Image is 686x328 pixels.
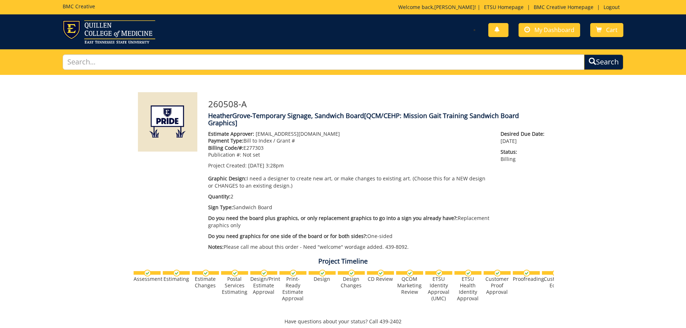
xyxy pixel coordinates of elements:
div: ETSU Health Identity Approval [454,276,481,302]
img: checkmark [465,270,472,277]
div: Assessment [134,276,161,282]
p: Welcome back, ! | | | [398,4,623,11]
p: Bill to Index / Grant # [208,137,490,144]
span: Quantity: [208,193,230,200]
p: One-sided [208,233,490,240]
a: My Dashboard [519,23,580,37]
p: [EMAIL_ADDRESS][DOMAIN_NAME] [208,130,490,138]
p: [DATE] [501,130,548,145]
button: Search [584,54,623,70]
h4: Project Timeline [133,258,554,265]
h4: HeatherGrove-Temporary Signage, Sandwich Board [208,112,548,127]
img: checkmark [261,270,268,277]
img: ETSU logo [63,20,155,44]
img: checkmark [202,270,209,277]
span: Cart [606,26,618,34]
span: [QCM/CEHP: Mission Gait Training Sandwich Board Graphics] [208,111,519,127]
img: checkmark [290,270,297,277]
a: Cart [590,23,623,37]
img: checkmark [232,270,238,277]
p: E277303 [208,144,490,152]
div: Design/Print Estimate Approval [250,276,277,295]
p: Billing [501,148,548,163]
span: Status: [501,148,548,156]
div: Design [309,276,336,282]
span: [DATE] 3:28pm [248,162,284,169]
span: Do you need the board plus graphics, or only replacement graphics to go into a sign you already h... [208,215,458,221]
img: checkmark [377,270,384,277]
span: My Dashboard [534,26,574,34]
span: Estimate Approver: [208,130,254,137]
a: BMC Creative Homepage [530,4,597,10]
span: Billing Code/#: [208,144,243,151]
p: I need a designer to create new art, or make changes to existing art. (Choose this for a NEW desi... [208,175,490,189]
span: Desired Due Date: [501,130,548,138]
img: checkmark [523,270,530,277]
div: Design Changes [338,276,365,289]
p: Have questions about your status? Call 439-2402 [133,318,554,325]
p: Please call me about this order - Need "welcome" wordage added. 439-8092. [208,243,490,251]
div: Estimating [163,276,190,282]
img: checkmark [173,270,180,277]
span: Graphic Design: [208,175,247,182]
img: checkmark [319,270,326,277]
div: ETSU Identity Approval (UMC) [425,276,452,302]
a: Logout [600,4,623,10]
img: Product featured image [138,92,197,152]
div: CD Review [367,276,394,282]
img: checkmark [407,270,413,277]
span: Project Created: [208,162,247,169]
div: Estimate Changes [192,276,219,289]
span: Notes: [208,243,224,250]
div: QCOM Marketing Review [396,276,423,295]
span: Sign Type: [208,204,233,211]
div: Proofreading [513,276,540,282]
div: Customer Edits [542,276,569,289]
span: Not set [243,151,260,158]
img: checkmark [494,270,501,277]
h3: 260508-A [208,99,548,109]
img: checkmark [552,270,559,277]
span: Payment Type: [208,137,243,144]
a: [PERSON_NAME] [434,4,475,10]
img: checkmark [144,270,151,277]
img: checkmark [436,270,443,277]
p: 2 [208,193,490,200]
input: Search... [63,54,585,70]
div: Print-Ready Estimate Approval [279,276,306,302]
p: Sandwich Board [208,204,490,211]
a: ETSU Homepage [480,4,527,10]
span: Publication #: [208,151,241,158]
span: Do you need graphics for one side of the board or for both sides?: [208,233,367,239]
h5: BMC Creative [63,4,95,9]
div: Postal Services Estimating [221,276,248,295]
img: checkmark [348,270,355,277]
p: Replacement graphics only [208,215,490,229]
div: Customer Proof Approval [484,276,511,295]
